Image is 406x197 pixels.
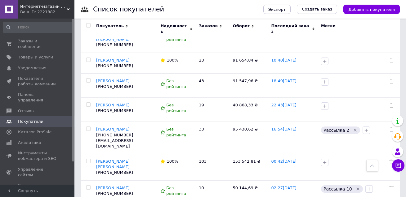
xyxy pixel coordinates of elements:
[297,5,337,14] a: Создать заказ
[271,127,296,131] a: 16:54[DATE]
[96,159,130,169] a: [PERSON_NAME] [PERSON_NAME]
[199,23,217,29] span: Заказов
[96,138,133,148] span: [EMAIL_ADDRESS][DOMAIN_NAME]
[18,129,51,135] span: Каталог ProSale
[18,119,43,124] span: Покупатели
[96,103,130,107] a: [PERSON_NAME]
[199,79,204,83] span: 43
[268,7,286,12] span: Экспорт
[96,42,133,47] span: [PHONE_NUMBER]
[302,6,332,12] span: Создать заказ
[20,4,67,9] span: Интернет-магазин "Optparfum"
[348,7,395,12] span: Добавить покупателя
[166,186,186,196] span: Без рейтинга
[233,159,265,164] div: 153 542,81 ₴
[18,76,57,87] span: Показатели работы компании
[96,23,124,29] span: Покупатель
[323,128,349,133] span: Рассылка 2
[96,63,133,68] span: [PHONE_NUMBER]
[389,78,394,84] div: Удалить
[18,38,57,49] span: Заказы и сообщения
[96,170,133,175] span: [PHONE_NUMBER]
[96,133,133,137] span: [PHONE_NUMBER]
[18,54,53,60] span: Товары и услуги
[271,23,310,34] span: Последний заказ
[160,23,188,34] span: Надежность
[271,79,296,83] a: 18:49[DATE]
[167,159,178,164] span: 100%
[323,186,352,191] span: Рассылка 10
[233,78,265,84] div: 91 547,96 ₴
[18,65,46,71] span: Уведомления
[166,103,186,113] span: Без рейтинга
[18,150,57,161] span: Инструменты вебмастера и SEO
[271,186,296,190] a: 02:27[DATE]
[96,191,133,196] span: [PHONE_NUMBER]
[389,185,394,191] div: Удалить
[199,127,204,131] span: 33
[233,102,265,108] div: 40 868,33 ₴
[93,6,164,13] h1: Список покупателей
[199,159,207,164] span: 103
[166,79,186,89] span: Без рейтинга
[20,9,74,15] div: Ваш ID: 2221882
[199,58,204,62] span: 23
[321,24,336,28] span: Метки
[96,127,130,131] a: [PERSON_NAME]
[96,108,133,113] span: [PHONE_NUMBER]
[3,22,73,33] input: Поиск
[392,159,404,172] button: Чат с покупателем
[271,159,296,164] a: 00:42[DATE]
[233,23,250,29] span: Оборот
[389,159,394,164] div: Удалить
[389,102,394,108] div: Удалить
[18,92,57,103] span: Панель управления
[96,186,130,190] a: [PERSON_NAME]
[96,84,133,89] span: [PHONE_NUMBER]
[263,5,291,14] button: Экспорт
[18,108,34,114] span: Отзывы
[96,58,130,62] a: [PERSON_NAME]
[355,186,360,191] svg: Удалить метку
[18,183,57,194] span: Кошелек компании
[271,103,296,107] a: 22:43[DATE]
[271,58,296,62] a: 10:40[DATE]
[199,186,204,190] span: 10
[389,58,394,63] div: Удалить
[199,103,204,107] span: 19
[18,167,57,178] span: Управление сайтом
[343,5,400,14] button: Добавить покупателя
[166,31,186,42] span: Без рейтинга
[18,140,41,145] span: Аналитика
[389,126,394,132] div: Удалить
[353,128,358,133] svg: Удалить метку
[233,58,265,63] div: 91 654,84 ₴
[166,127,186,137] span: Без рейтинга
[233,126,265,132] div: 95 430,62 ₴
[96,79,130,83] a: [PERSON_NAME]
[167,58,178,62] span: 100%
[233,185,265,191] div: 50 144,69 ₴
